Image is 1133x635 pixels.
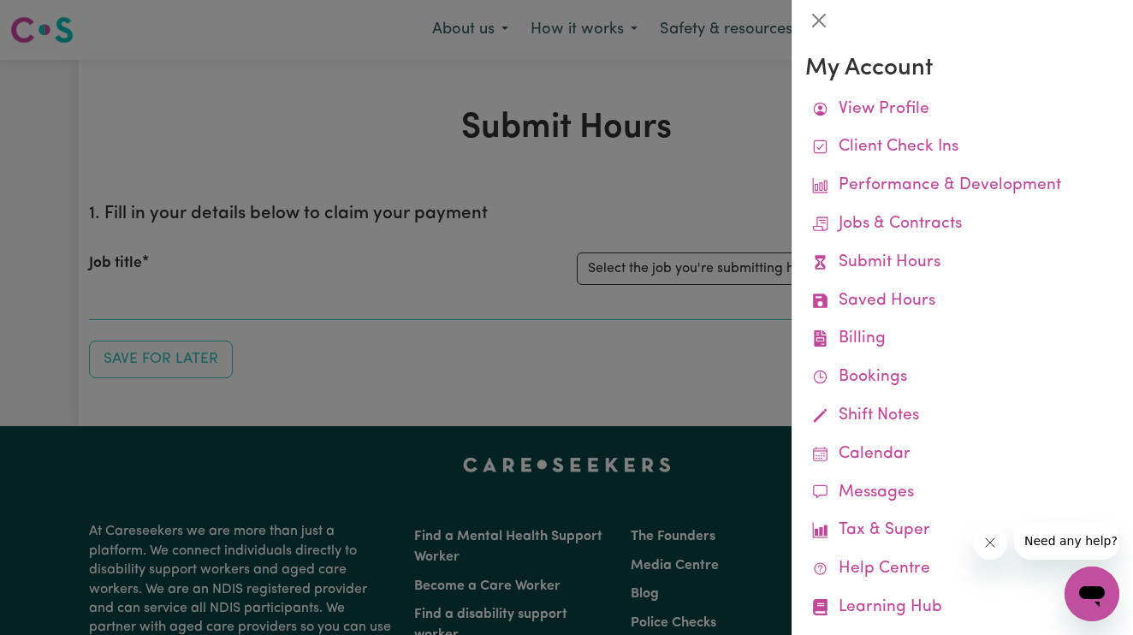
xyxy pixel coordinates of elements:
a: Saved Hours [805,282,1119,321]
iframe: Message from company [1014,522,1119,560]
h3: My Account [805,55,1119,84]
a: Performance & Development [805,167,1119,205]
a: Messages [805,474,1119,513]
a: Learning Hub [805,589,1119,627]
a: Tax & Super [805,512,1119,550]
a: Calendar [805,436,1119,474]
a: Client Check Ins [805,128,1119,167]
a: Submit Hours [805,244,1119,282]
a: Help Centre [805,550,1119,589]
a: Bookings [805,359,1119,397]
a: View Profile [805,91,1119,129]
iframe: Button to launch messaging window [1065,567,1119,621]
iframe: Close message [973,525,1007,560]
a: Shift Notes [805,397,1119,436]
a: Jobs & Contracts [805,205,1119,244]
a: Billing [805,320,1119,359]
button: Close [805,7,833,34]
